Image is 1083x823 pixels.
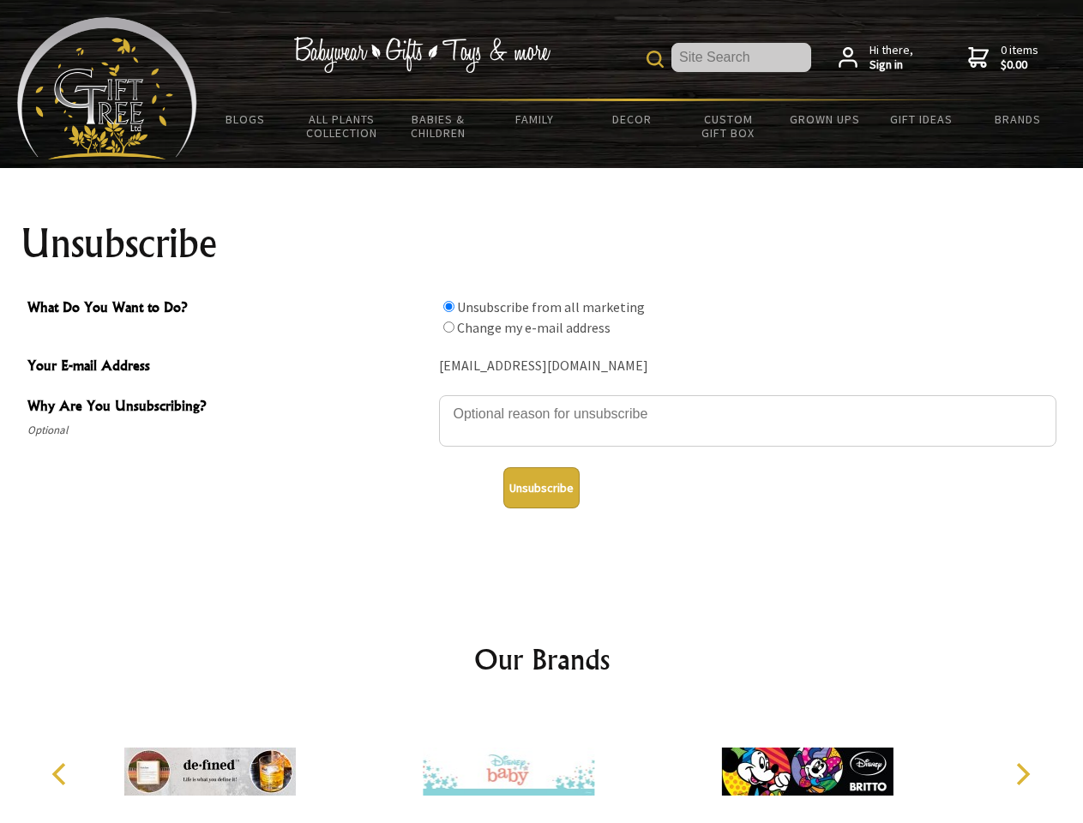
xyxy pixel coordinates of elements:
[457,319,611,336] label: Change my e-mail address
[27,297,430,321] span: What Do You Want to Do?
[1003,755,1041,793] button: Next
[27,355,430,380] span: Your E-mail Address
[294,101,391,151] a: All Plants Collection
[869,43,913,73] span: Hi there,
[27,395,430,420] span: Why Are You Unsubscribing?
[34,639,1050,680] h2: Our Brands
[647,51,664,68] img: product search
[293,37,551,73] img: Babywear - Gifts - Toys & more
[968,43,1038,73] a: 0 items$0.00
[776,101,873,137] a: Grown Ups
[43,755,81,793] button: Previous
[680,101,777,151] a: Custom Gift Box
[17,17,197,159] img: Babyware - Gifts - Toys and more...
[439,395,1056,447] textarea: Why Are You Unsubscribing?
[443,321,454,333] input: What Do You Want to Do?
[457,298,645,315] label: Unsubscribe from all marketing
[1001,57,1038,73] strong: $0.00
[27,420,430,441] span: Optional
[487,101,584,137] a: Family
[583,101,680,137] a: Decor
[21,223,1063,264] h1: Unsubscribe
[839,43,913,73] a: Hi there,Sign in
[869,57,913,73] strong: Sign in
[443,301,454,312] input: What Do You Want to Do?
[1001,42,1038,73] span: 0 items
[503,467,580,508] button: Unsubscribe
[671,43,811,72] input: Site Search
[970,101,1067,137] a: Brands
[197,101,294,137] a: BLOGS
[873,101,970,137] a: Gift Ideas
[390,101,487,151] a: Babies & Children
[439,353,1056,380] div: [EMAIL_ADDRESS][DOMAIN_NAME]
